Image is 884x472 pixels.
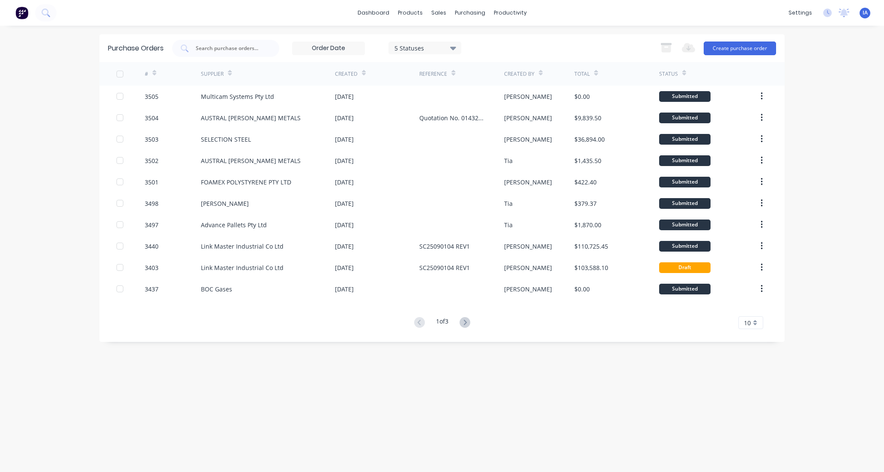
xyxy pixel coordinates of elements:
[335,178,354,187] div: [DATE]
[335,220,354,229] div: [DATE]
[504,178,552,187] div: [PERSON_NAME]
[201,92,274,101] div: Multicam Systems Pty Ltd
[419,113,487,122] div: Quotation No. 0143230SYSQ
[335,156,354,165] div: [DATE]
[335,113,354,122] div: [DATE]
[574,70,590,78] div: Total
[145,70,148,78] div: #
[574,113,601,122] div: $9,839.50
[744,318,751,327] span: 10
[659,177,711,187] div: Submitted
[201,156,301,165] div: AUSTRAL [PERSON_NAME] METALS
[293,42,364,55] input: Order Date
[574,135,605,144] div: $36,894.00
[504,135,552,144] div: [PERSON_NAME]
[659,134,711,145] div: Submitted
[201,263,284,272] div: Link Master Industrial Co Ltd
[574,220,601,229] div: $1,870.00
[504,199,513,208] div: Tia
[490,6,531,19] div: productivity
[574,92,590,101] div: $0.00
[659,113,711,123] div: Submitted
[145,92,158,101] div: 3505
[145,220,158,229] div: 3497
[15,6,28,19] img: Factory
[195,44,266,53] input: Search purchase orders...
[659,70,678,78] div: Status
[145,242,158,251] div: 3440
[504,156,513,165] div: Tia
[145,199,158,208] div: 3498
[659,262,711,273] div: Draft
[335,242,354,251] div: [DATE]
[451,6,490,19] div: purchasing
[335,285,354,294] div: [DATE]
[504,113,552,122] div: [PERSON_NAME]
[201,199,249,208] div: [PERSON_NAME]
[108,43,164,53] div: Purchase Orders
[201,178,291,187] div: FOAMEX POLYSTYRENE PTY LTD
[201,70,224,78] div: Supplier
[335,135,354,144] div: [DATE]
[574,242,608,251] div: $110,725.45
[504,220,513,229] div: Tia
[145,113,158,122] div: 3504
[335,263,354,272] div: [DATE]
[145,285,158,294] div: 3437
[659,241,711,252] div: Submitted
[504,92,552,101] div: [PERSON_NAME]
[574,263,608,272] div: $103,588.10
[201,113,301,122] div: AUSTRAL [PERSON_NAME] METALS
[863,9,868,17] span: IA
[659,284,711,294] div: Submitted
[201,242,284,251] div: Link Master Industrial Co Ltd
[704,42,776,55] button: Create purchase order
[436,317,448,329] div: 1 of 3
[419,70,447,78] div: Reference
[394,6,427,19] div: products
[394,43,456,52] div: 5 Statuses
[201,135,251,144] div: SELECTION STEEL
[145,263,158,272] div: 3403
[574,285,590,294] div: $0.00
[504,285,552,294] div: [PERSON_NAME]
[201,220,267,229] div: Advance Pallets Pty Ltd
[574,199,597,208] div: $379.37
[504,242,552,251] div: [PERSON_NAME]
[659,91,711,102] div: Submitted
[335,199,354,208] div: [DATE]
[335,92,354,101] div: [DATE]
[201,285,232,294] div: BOC Gases
[504,70,535,78] div: Created By
[659,220,711,230] div: Submitted
[574,156,601,165] div: $1,435.50
[335,70,358,78] div: Created
[145,178,158,187] div: 3501
[659,198,711,209] div: Submitted
[419,242,470,251] div: SC25090104 REV1
[145,135,158,144] div: 3503
[145,156,158,165] div: 3502
[784,6,816,19] div: settings
[659,155,711,166] div: Submitted
[504,263,552,272] div: [PERSON_NAME]
[427,6,451,19] div: sales
[419,263,470,272] div: SC25090104 REV1
[353,6,394,19] a: dashboard
[574,178,597,187] div: $422.40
